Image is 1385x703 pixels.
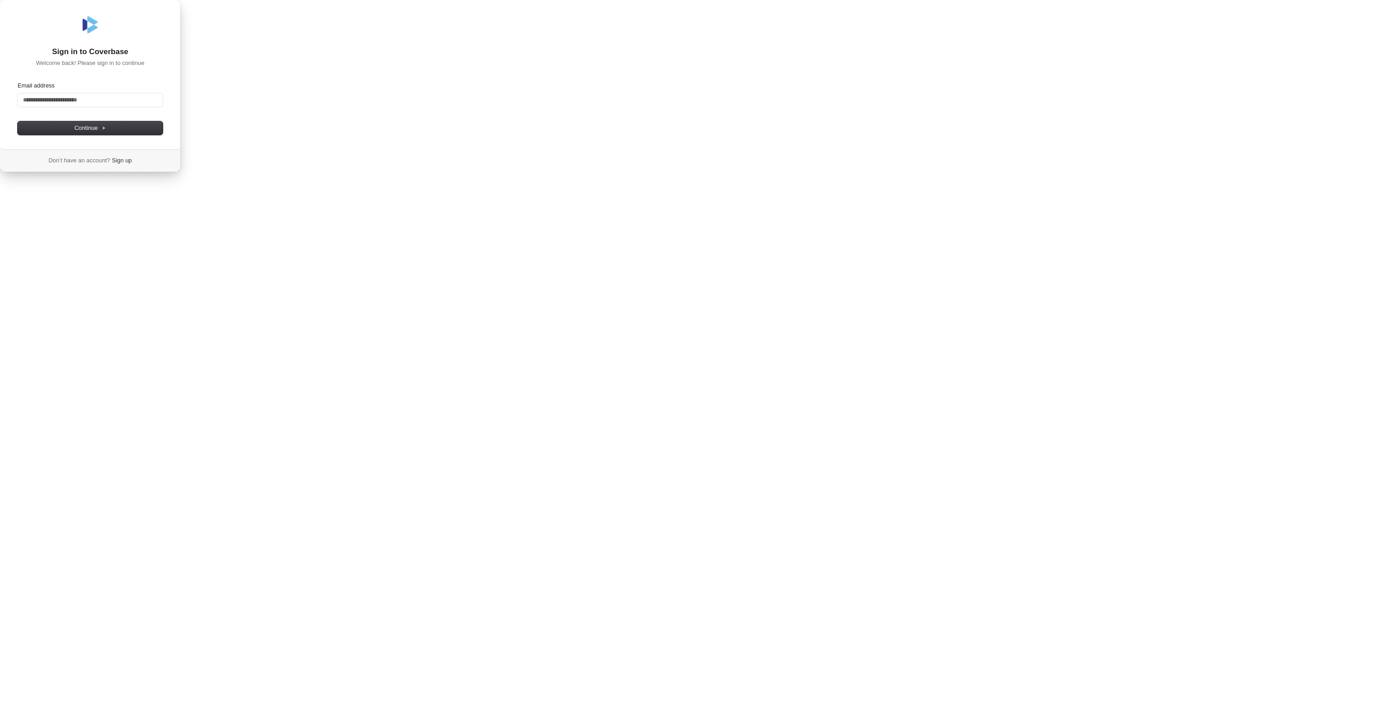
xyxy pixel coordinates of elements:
img: Coverbase [79,14,101,36]
label: Email address [18,82,55,90]
span: Don’t have an account? [49,156,110,165]
a: Sign up [112,156,132,165]
p: Welcome back! Please sign in to continue [18,59,163,67]
h1: Sign in to Coverbase [18,46,163,57]
button: Continue [18,121,163,135]
span: Continue [74,124,106,132]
